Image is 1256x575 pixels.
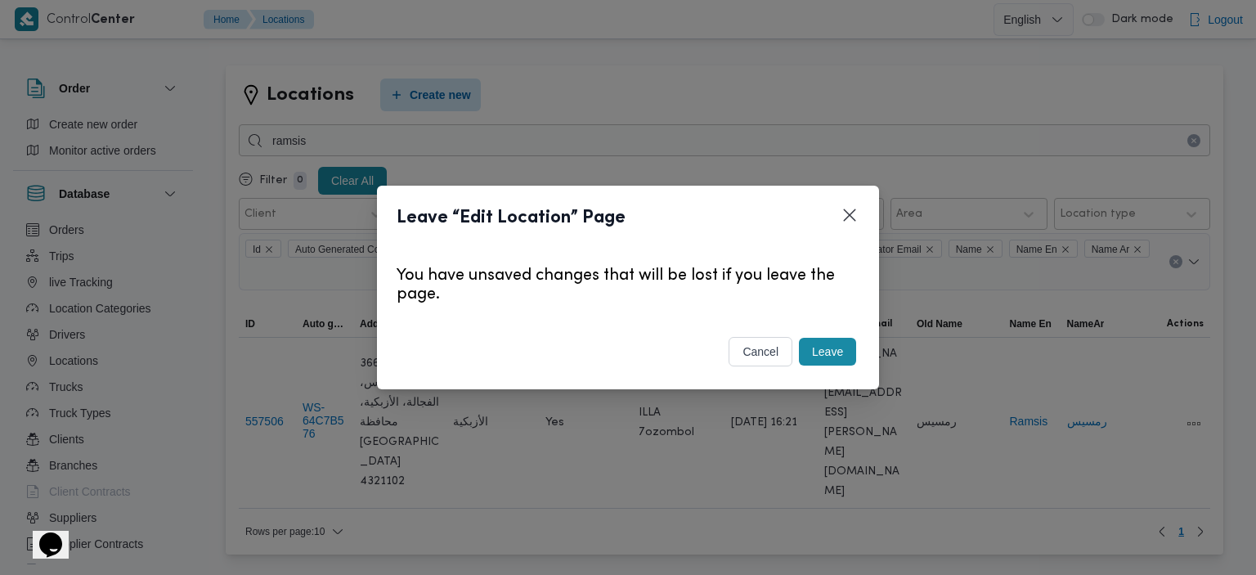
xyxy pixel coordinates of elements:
header: Leave “Edit Location” Page [397,205,899,231]
p: You have unsaved changes that will be lost if you leave the page. [397,267,859,305]
button: cancel [729,337,792,366]
iframe: chat widget [16,510,69,559]
button: Leave [799,338,856,366]
button: Closes this modal window [840,205,859,225]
